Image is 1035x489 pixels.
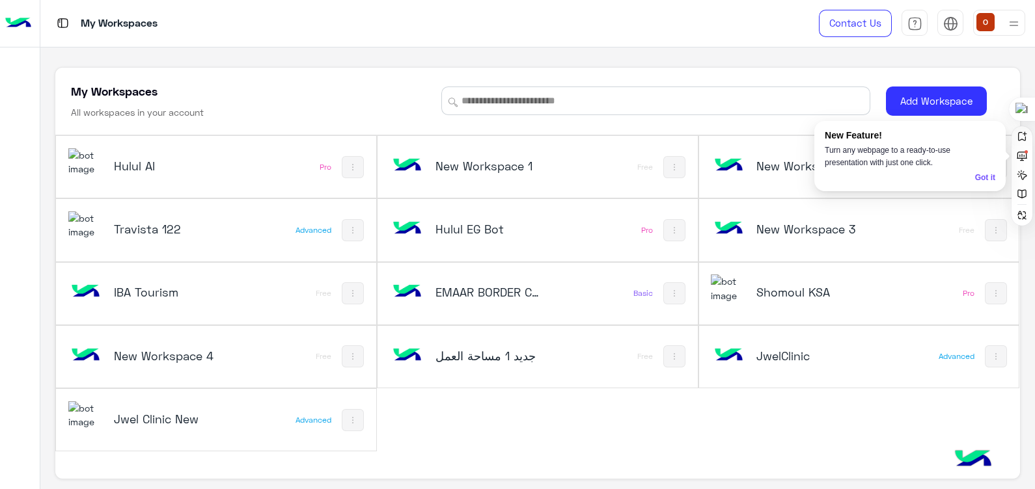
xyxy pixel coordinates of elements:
[390,148,425,183] img: bot image
[435,158,542,174] h5: New Workspace 1
[902,10,928,37] a: tab
[1006,16,1022,32] img: profile
[71,83,158,99] h5: My Workspaces
[320,162,331,172] div: Pro
[114,348,221,363] h5: New Workspace 4
[641,225,653,235] div: Pro
[68,148,103,176] img: 114004088273201
[756,158,863,174] h5: New Workspace 2
[435,221,542,237] h5: Hulul EG Bot
[81,15,158,33] p: My Workspaces
[756,348,863,363] h5: JwelClinic
[950,437,996,482] img: hulul-logo.png
[68,401,103,429] img: 177882628735456
[114,158,221,174] h5: Hulul AI
[114,411,221,427] h5: Jwel Clinic New
[756,221,863,237] h5: New Workspace 3
[68,274,103,310] img: bot image
[963,288,974,298] div: Pro
[68,211,103,239] img: 331018373420750
[435,348,542,363] h5: مساحة العمل‎ جديد 1
[68,338,103,373] img: bot image
[711,274,746,302] img: 110260793960483
[886,86,987,116] button: Add Workspace
[976,13,995,31] img: userImage
[711,211,746,246] img: bot image
[114,221,221,237] h5: Travista 122
[819,10,892,37] a: Contact Us
[390,274,425,310] img: bot image
[435,284,542,300] h5: EMAAR BORDER CONSULTING ENGINEER
[711,338,746,373] img: bot image
[316,351,331,362] div: Free
[55,15,71,31] img: tab
[943,16,958,31] img: tab
[637,162,653,172] div: Free
[114,284,221,300] h5: IBA Tourism
[316,288,331,298] div: Free
[296,415,331,425] div: Advanced
[756,284,863,300] h5: Shomoul KSA
[711,148,746,183] img: bot image
[633,288,653,298] div: Basic
[390,211,425,246] img: bot image
[296,225,331,235] div: Advanced
[390,338,425,373] img: bot image
[939,351,974,362] div: Advanced
[71,106,204,119] h6: All workspaces in your account
[5,10,31,37] img: Logo
[637,351,653,362] div: Free
[907,16,922,31] img: tab
[959,225,974,235] div: Free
